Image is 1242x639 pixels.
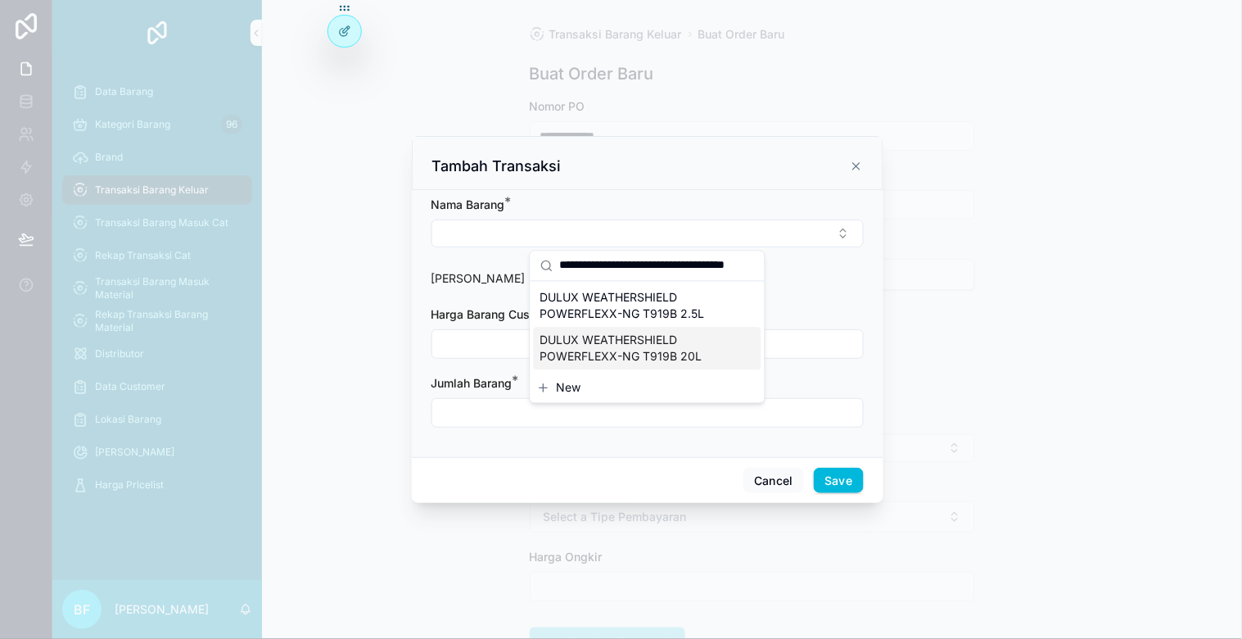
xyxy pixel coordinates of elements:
[814,468,863,494] button: Save
[431,376,513,390] span: Jumlah Barang
[431,220,864,247] button: Select Button
[431,307,551,321] span: Harga Barang Custom
[557,379,581,396] span: New
[540,289,735,322] span: DULUX WEATHERSHIELD POWERFLEXX-NG T919B 2.5L
[431,197,505,211] span: Nama Barang
[432,156,562,176] h3: Tambah Transaksi
[540,332,735,365] span: DULUX WEATHERSHIELD POWERFLEXX-NG T919B 20L
[537,379,758,396] button: New
[531,281,765,373] div: Suggestions
[431,271,526,285] span: [PERSON_NAME]
[743,468,804,494] button: Cancel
